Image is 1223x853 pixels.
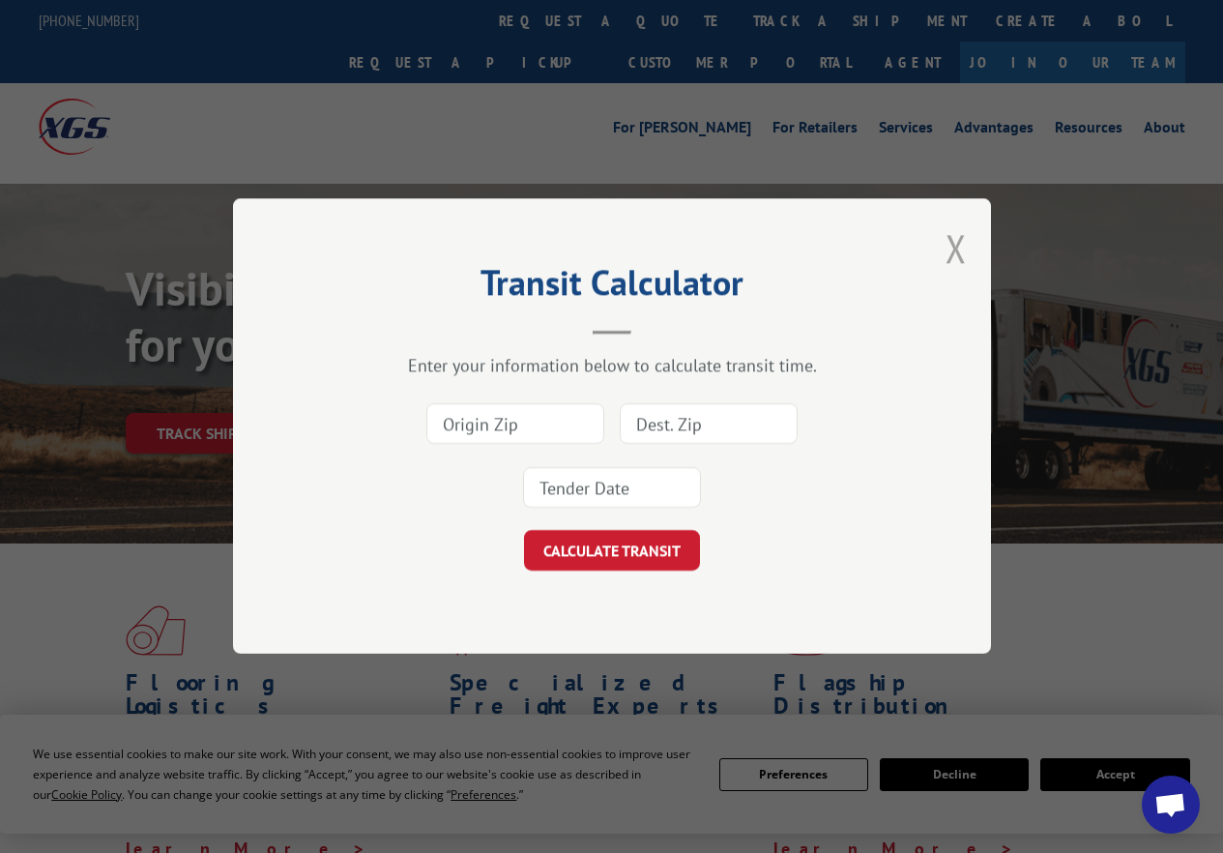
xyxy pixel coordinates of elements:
input: Dest. Zip [620,404,798,445]
h2: Transit Calculator [330,269,894,306]
button: Close modal [946,222,967,274]
button: CALCULATE TRANSIT [524,531,700,572]
input: Tender Date [523,468,701,509]
div: Open chat [1142,776,1200,834]
div: Enter your information below to calculate transit time. [330,355,894,377]
input: Origin Zip [426,404,604,445]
